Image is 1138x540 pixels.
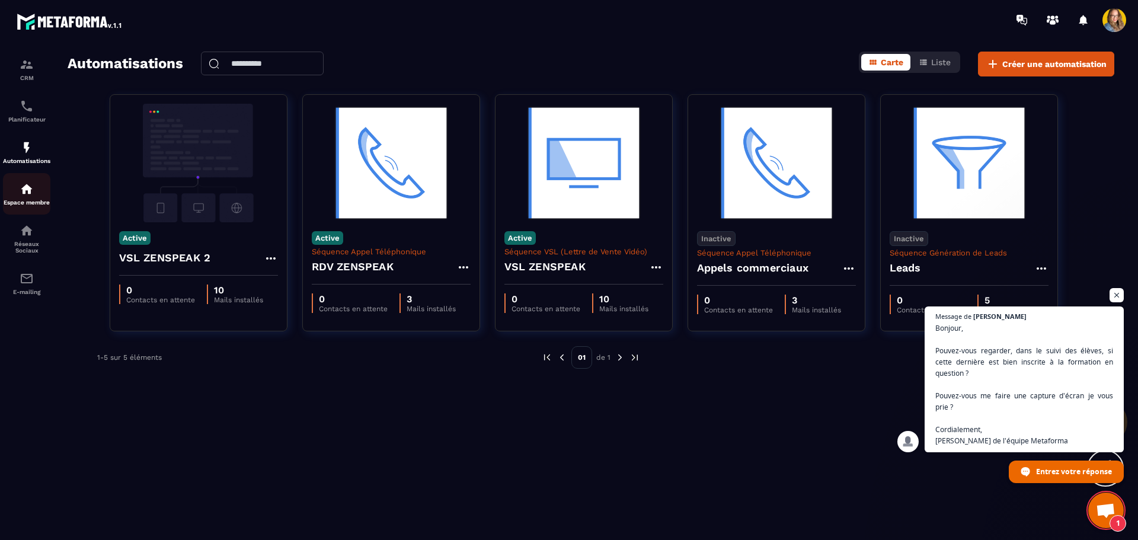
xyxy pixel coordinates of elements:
p: Séquence Appel Téléphonique [697,248,856,257]
p: 0 [512,293,580,305]
h4: Appels commerciaux [697,260,809,276]
img: next [629,352,640,363]
p: Mails installés [792,306,841,314]
img: prev [557,352,567,363]
img: automation-background [890,104,1049,222]
p: 0 [126,285,195,296]
p: Active [119,231,151,245]
p: E-mailing [3,289,50,295]
span: Entrez votre réponse [1036,461,1112,482]
p: Contacts en attente [319,305,388,313]
p: 01 [571,346,592,369]
img: scheduler [20,99,34,113]
button: Liste [912,54,958,71]
h2: Automatisations [68,52,183,76]
a: social-networksocial-networkRéseaux Sociaux [3,215,50,263]
span: Créer une automatisation [1002,58,1107,70]
p: 0 [897,295,966,306]
h4: VSL ZENSPEAK 2 [119,250,211,266]
p: 5 [984,295,1034,306]
img: social-network [20,223,34,238]
p: Séquence VSL (Lettre de Vente Vidéo) [504,247,663,256]
a: schedulerschedulerPlanificateur [3,90,50,132]
p: Automatisations [3,158,50,164]
p: 3 [407,293,456,305]
p: CRM [3,75,50,81]
p: Contacts en attente [704,306,773,314]
h4: Leads [890,260,921,276]
p: Réseaux Sociaux [3,241,50,254]
span: Liste [931,57,951,67]
p: 10 [214,285,263,296]
a: formationformationCRM [3,49,50,90]
p: Contacts en attente [512,305,580,313]
button: Créer une automatisation [978,52,1114,76]
p: 10 [599,293,648,305]
a: emailemailE-mailing [3,263,50,304]
p: Mails installés [599,305,648,313]
img: email [20,271,34,286]
span: [PERSON_NAME] [973,313,1027,319]
p: de 1 [596,353,610,362]
p: Mails installés [984,306,1034,314]
img: automations [20,140,34,155]
p: Active [312,231,343,245]
a: automationsautomationsEspace membre [3,173,50,215]
span: Bonjour, Pouvez-vous regarder, dans le suivi des élèves, si cette dernière est bien inscrite à la... [935,322,1113,446]
img: automation-background [504,104,663,222]
p: Active [504,231,536,245]
span: Message de [935,313,971,319]
p: 0 [704,295,773,306]
button: Carte [861,54,910,71]
p: Séquence Génération de Leads [890,248,1049,257]
img: formation [20,57,34,72]
img: automation-background [119,104,278,222]
img: logo [17,11,123,32]
p: 3 [792,295,841,306]
p: Contacts en attente [897,306,966,314]
p: Contacts en attente [126,296,195,304]
h4: VSL ZENSPEAK [504,258,586,275]
p: Inactive [697,231,736,246]
a: automationsautomationsAutomatisations [3,132,50,173]
img: automations [20,182,34,196]
img: automation-background [312,104,471,222]
p: Espace membre [3,199,50,206]
img: automation-background [697,104,856,222]
p: Mails installés [407,305,456,313]
div: Ouvrir le chat [1088,493,1124,528]
p: Planificateur [3,116,50,123]
h4: RDV ZENSPEAK [312,258,394,275]
span: Carte [881,57,903,67]
p: Mails installés [214,296,263,304]
img: next [615,352,625,363]
p: Séquence Appel Téléphonique [312,247,471,256]
span: 1 [1110,515,1126,532]
img: prev [542,352,552,363]
p: 0 [319,293,388,305]
p: Inactive [890,231,928,246]
p: 1-5 sur 5 éléments [97,353,162,362]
